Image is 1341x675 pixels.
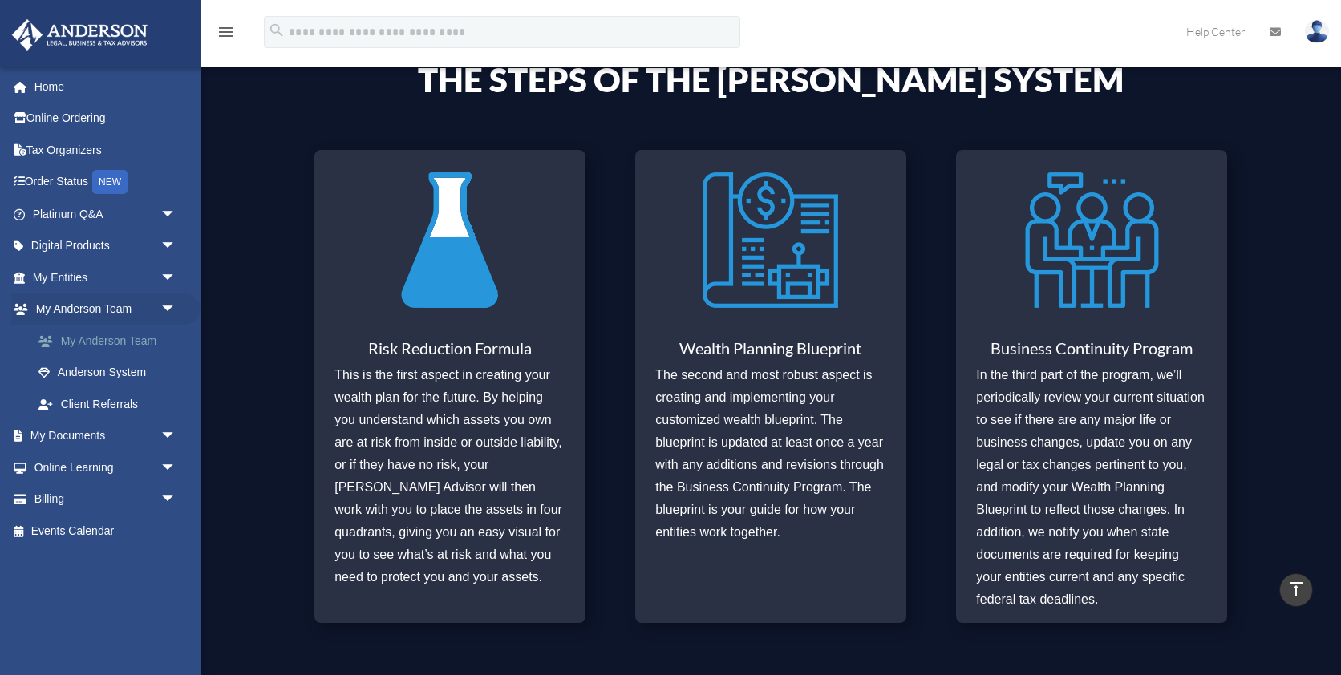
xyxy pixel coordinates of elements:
span: arrow_drop_down [160,230,192,263]
p: This is the first aspect in creating your wealth plan for the future. By helping you understand w... [334,364,565,588]
i: search [268,22,286,39]
h3: Business Continuity Program [976,340,1206,364]
a: Home [11,71,201,103]
a: menu [217,28,236,42]
img: User Pic [1305,20,1329,43]
a: Events Calendar [11,515,201,547]
h3: Risk Reduction Formula [334,340,565,364]
img: Anderson Advisors Platinum Portal [7,19,152,51]
a: My Documentsarrow_drop_down [11,420,201,452]
a: My Entitiesarrow_drop_down [11,261,201,293]
a: Tax Organizers [11,134,201,166]
a: vertical_align_top [1279,573,1313,607]
a: Digital Productsarrow_drop_down [11,230,201,262]
a: My Anderson Team [22,325,201,357]
a: Anderson System [22,357,192,389]
a: Client Referrals [22,388,201,420]
a: Platinum Q&Aarrow_drop_down [11,198,201,230]
div: NEW [92,170,128,194]
span: arrow_drop_down [160,198,192,231]
p: In the third part of the program, we’ll periodically review your current situation to see if ther... [976,364,1206,611]
img: Business Continuity Program [1024,162,1160,318]
h3: Wealth Planning Blueprint [655,340,885,364]
a: My Anderson Teamarrow_drop_down [11,293,201,325]
a: Online Learningarrow_drop_down [11,451,201,483]
span: arrow_drop_down [160,261,192,294]
span: arrow_drop_down [160,293,192,326]
h4: The Steps of the [PERSON_NAME] System [338,63,1204,104]
span: arrow_drop_down [160,420,192,453]
span: arrow_drop_down [160,451,192,484]
i: vertical_align_top [1286,580,1306,599]
img: Wealth Planning Blueprint [703,162,838,318]
p: The second and most robust aspect is creating and implementing your customized wealth blueprint. ... [655,364,885,544]
i: menu [217,22,236,42]
a: Order StatusNEW [11,166,201,199]
span: arrow_drop_down [160,483,192,516]
a: Online Ordering [11,103,201,135]
a: Billingarrow_drop_down [11,483,201,515]
img: Risk Reduction Formula [382,162,517,318]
